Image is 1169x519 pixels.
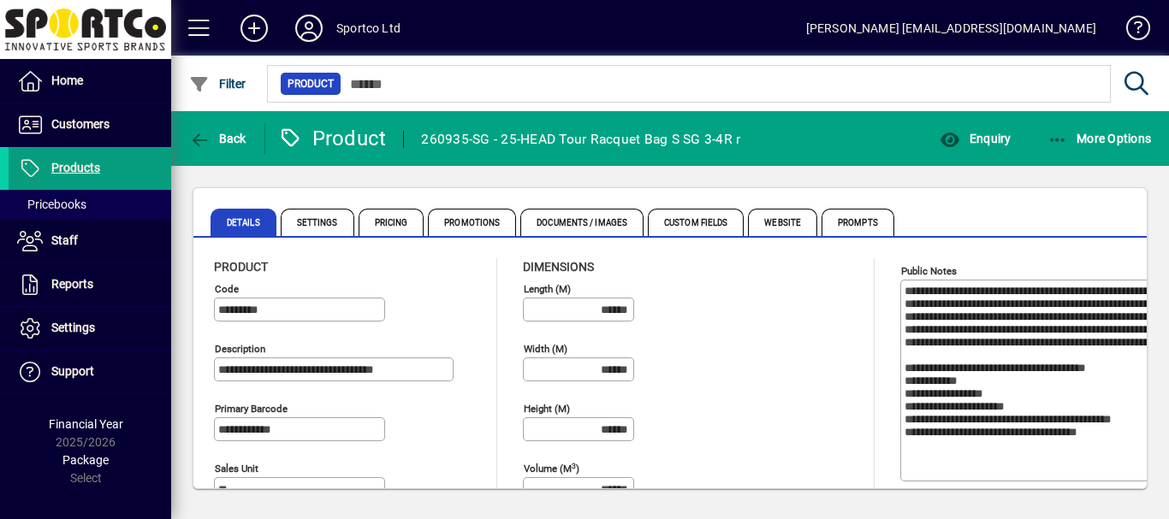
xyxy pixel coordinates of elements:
[9,103,171,146] a: Customers
[524,283,571,295] mat-label: Length (m)
[62,453,109,467] span: Package
[282,13,336,44] button: Profile
[51,321,95,334] span: Settings
[648,209,744,236] span: Custom Fields
[901,265,957,277] mat-label: Public Notes
[9,60,171,103] a: Home
[171,123,265,154] app-page-header-button: Back
[51,233,78,247] span: Staff
[523,260,594,274] span: Dimensions
[215,403,288,415] mat-label: Primary barcode
[524,403,570,415] mat-label: Height (m)
[748,209,817,236] span: Website
[51,277,93,291] span: Reports
[49,417,123,431] span: Financial Year
[214,260,268,274] span: Product
[9,220,171,262] a: Staff
[51,74,83,87] span: Home
[51,364,94,378] span: Support
[211,209,276,236] span: Details
[359,209,424,236] span: Pricing
[215,283,239,295] mat-label: Code
[189,132,246,145] span: Back
[9,351,171,393] a: Support
[940,132,1011,145] span: Enquiry
[185,68,251,99] button: Filter
[336,15,401,42] div: Sportco Ltd
[822,209,894,236] span: Prompts
[1047,132,1152,145] span: More Options
[524,343,567,355] mat-label: Width (m)
[185,123,251,154] button: Back
[215,343,265,355] mat-label: Description
[806,15,1096,42] div: [PERSON_NAME] [EMAIL_ADDRESS][DOMAIN_NAME]
[227,13,282,44] button: Add
[9,190,171,219] a: Pricebooks
[51,117,110,131] span: Customers
[215,463,258,475] mat-label: Sales unit
[281,209,354,236] span: Settings
[1043,123,1156,154] button: More Options
[9,307,171,350] a: Settings
[1113,3,1148,59] a: Knowledge Base
[935,123,1015,154] button: Enquiry
[572,461,576,469] sup: 3
[520,209,644,236] span: Documents / Images
[9,263,171,306] a: Reports
[189,77,246,91] span: Filter
[524,463,579,475] mat-label: Volume (m )
[278,125,387,152] div: Product
[421,126,740,153] div: 260935-SG - 25-HEAD Tour Racquet Bag S SG 3-4R r
[288,75,334,92] span: Product
[51,161,100,174] span: Products
[17,198,86,211] span: Pricebooks
[428,209,516,236] span: Promotions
